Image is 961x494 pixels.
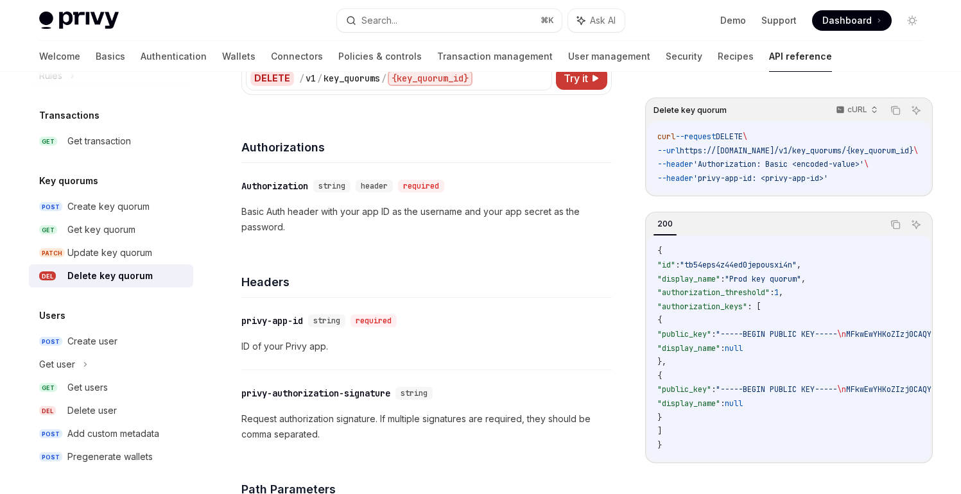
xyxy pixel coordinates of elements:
[241,314,303,327] div: privy-app-id
[770,287,774,298] span: :
[67,380,108,395] div: Get users
[847,105,867,115] p: cURL
[317,72,322,85] div: /
[716,132,743,142] span: DELETE
[568,41,650,72] a: User management
[657,371,662,381] span: {
[908,102,924,119] button: Ask AI
[657,274,720,284] span: "display_name"
[725,343,743,353] span: null
[337,9,562,32] button: Search...⌘K
[241,273,612,291] h4: Headers
[743,132,747,142] span: \
[657,132,675,142] span: curl
[29,376,193,399] a: GETGet users
[675,260,680,270] span: :
[725,398,743,409] span: null
[401,388,428,398] span: string
[29,399,193,422] a: DELDelete user
[437,41,553,72] a: Transaction management
[797,260,801,270] span: ,
[680,146,913,156] span: https://[DOMAIN_NAME]/v1/key_quorums/{key_quorum_id}
[556,67,607,90] button: Try it
[67,133,131,149] div: Get transaction
[887,102,904,119] button: Copy the contents from the code block
[657,357,666,367] span: },
[398,180,444,192] div: required
[716,329,837,339] span: "-----BEGIN PUBLIC KEY-----
[29,330,193,353] a: POSTCreate user
[67,199,150,214] div: Create key quorum
[361,181,388,191] span: header
[720,274,725,284] span: :
[564,71,588,86] span: Try it
[39,12,119,30] img: light logo
[718,41,754,72] a: Recipes
[67,403,117,418] div: Delete user
[250,71,294,86] div: DELETE
[657,173,693,183] span: --header
[711,384,716,395] span: :
[657,384,711,395] span: "public_key"
[657,413,662,423] span: }
[241,139,612,156] h4: Authorizations
[67,222,135,237] div: Get key quorum
[324,72,380,85] div: key_quorums
[913,146,918,156] span: \
[761,14,797,27] a: Support
[657,426,662,436] span: ]
[39,248,65,258] span: PATCH
[241,204,612,235] p: Basic Auth header with your app ID as the username and your app secret as the password.
[774,287,779,298] span: 1
[29,130,193,153] a: GETGet transaction
[902,10,922,31] button: Toggle dark mode
[657,329,711,339] span: "public_key"
[351,314,397,327] div: required
[318,181,345,191] span: string
[222,41,255,72] a: Wallets
[299,72,304,85] div: /
[39,337,62,346] span: POST
[141,41,207,72] a: Authentication
[693,159,864,169] span: 'Authorization: Basic <encoded-value>'
[590,14,616,27] span: Ask AI
[837,384,846,395] span: \n
[747,302,761,312] span: : [
[657,287,770,298] span: "authorization_threshold"
[67,449,153,464] div: Pregenerate wallets
[96,41,125,72] a: Basics
[67,245,152,260] div: Update key quorum
[29,241,193,264] a: PATCHUpdate key quorum
[779,287,783,298] span: ,
[39,41,80,72] a: Welcome
[657,302,747,312] span: "authorization_keys"
[657,343,720,353] span: "display_name"
[39,383,57,393] span: GET
[361,13,397,28] div: Search...
[680,260,797,270] span: "tb54eps4z44ed0jepousxi4n"
[39,429,62,439] span: POST
[67,426,159,441] div: Add custom metadata
[769,41,832,72] a: API reference
[887,216,904,233] button: Copy the contents from the code block
[39,108,100,123] h5: Transactions
[388,71,472,86] div: {key_quorum_id}
[654,216,677,232] div: 200
[657,159,693,169] span: --header
[657,315,662,325] span: {
[29,195,193,218] a: POSTCreate key quorum
[39,202,62,212] span: POST
[720,343,725,353] span: :
[812,10,892,31] a: Dashboard
[829,99,883,121] button: cURL
[720,398,725,409] span: :
[541,15,554,26] span: ⌘ K
[338,41,422,72] a: Policies & controls
[271,41,323,72] a: Connectors
[241,411,612,442] p: Request authorization signature. If multiple signatures are required, they should be comma separa...
[666,41,702,72] a: Security
[381,72,386,85] div: /
[67,268,153,284] div: Delete key quorum
[39,357,75,372] div: Get user
[801,274,806,284] span: ,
